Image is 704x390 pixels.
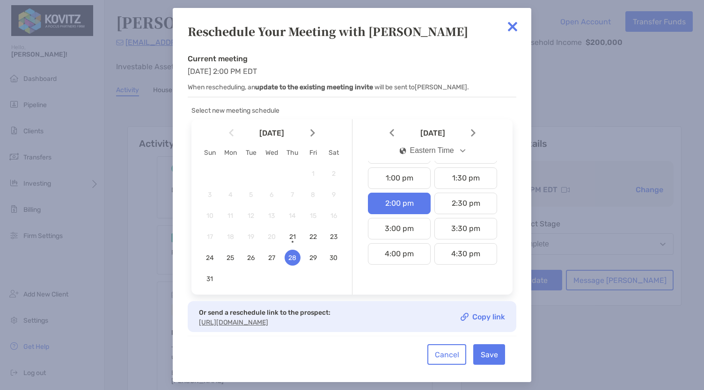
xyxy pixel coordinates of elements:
[400,146,454,155] div: Eastern Time
[191,107,279,115] span: Select new meeting schedule
[305,212,321,220] span: 15
[368,218,431,239] div: 3:00 pm
[305,191,321,199] span: 8
[229,129,234,137] img: Arrow icon
[202,254,218,262] span: 24
[188,23,516,39] div: Reschedule Your Meeting with [PERSON_NAME]
[461,313,505,321] a: Copy link
[285,233,301,241] span: 21
[241,149,261,157] div: Tue
[264,212,279,220] span: 13
[427,344,466,365] button: Cancel
[243,233,259,241] span: 19
[303,149,323,157] div: Fri
[188,54,516,97] div: [DATE] 2:00 PM EDT
[222,254,238,262] span: 25
[202,191,218,199] span: 3
[305,233,321,241] span: 22
[305,170,321,178] span: 1
[220,149,241,157] div: Mon
[323,149,344,157] div: Sat
[326,170,342,178] span: 2
[392,140,474,161] button: iconEastern Time
[243,191,259,199] span: 5
[285,212,301,220] span: 14
[473,344,505,365] button: Save
[326,233,342,241] span: 23
[264,233,279,241] span: 20
[202,275,218,283] span: 31
[235,129,308,137] span: [DATE]
[461,313,469,321] img: Copy link icon
[264,191,279,199] span: 6
[368,167,431,189] div: 1:00 pm
[434,167,497,189] div: 1:30 pm
[255,83,373,91] b: update to the existing meeting invite
[188,81,516,93] p: When rescheduling, an will be sent to [PERSON_NAME] .
[434,243,497,265] div: 4:30 pm
[368,243,431,265] div: 4:00 pm
[222,191,238,199] span: 4
[243,212,259,220] span: 12
[400,147,406,154] img: icon
[396,129,469,137] span: [DATE]
[222,212,238,220] span: 11
[243,254,259,262] span: 26
[368,193,431,214] div: 2:00 pm
[471,129,476,137] img: Arrow icon
[326,212,342,220] span: 16
[199,307,330,318] p: Or send a reschedule link to the prospect:
[305,254,321,262] span: 29
[503,17,522,36] img: close modal icon
[460,149,466,152] img: Open dropdown arrow
[434,193,497,214] div: 2:30 pm
[285,191,301,199] span: 7
[282,149,303,157] div: Thu
[434,218,497,239] div: 3:30 pm
[285,254,301,262] span: 28
[188,54,516,63] h4: Current meeting
[389,129,394,137] img: Arrow icon
[310,129,315,137] img: Arrow icon
[202,233,218,241] span: 17
[202,212,218,220] span: 10
[326,254,342,262] span: 30
[199,149,220,157] div: Sun
[326,191,342,199] span: 9
[261,149,282,157] div: Wed
[222,233,238,241] span: 18
[264,254,279,262] span: 27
